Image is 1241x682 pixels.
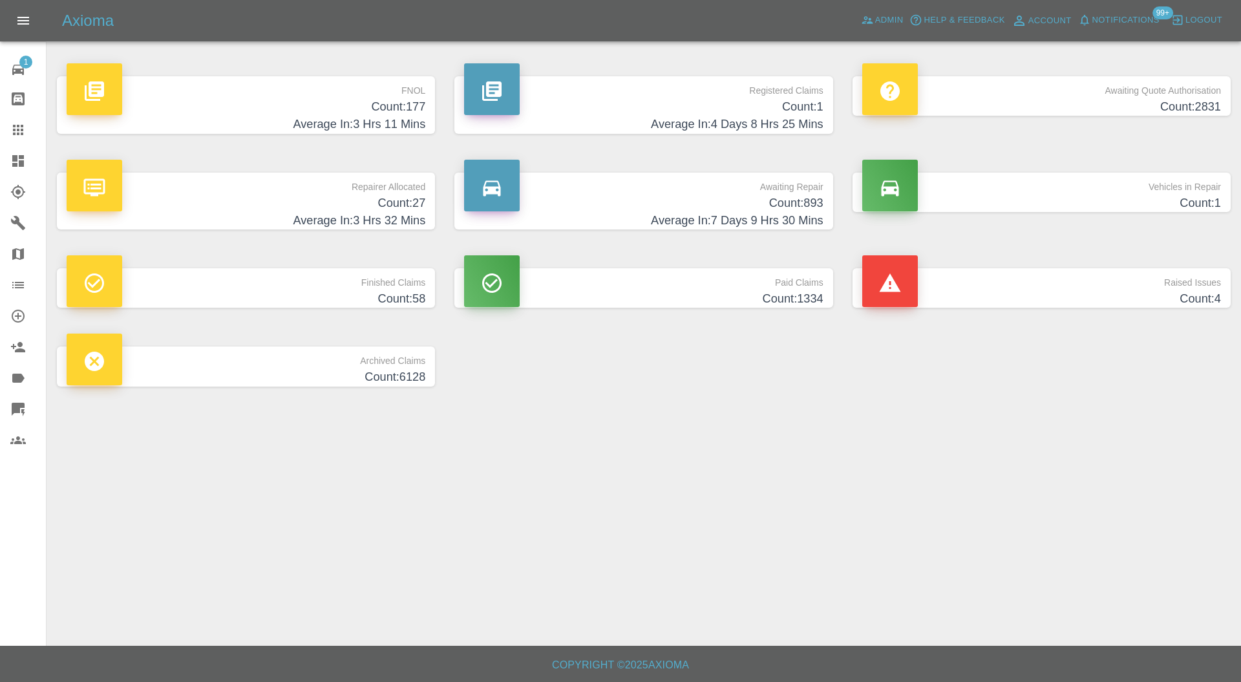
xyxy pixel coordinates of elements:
[853,268,1231,308] a: Raised IssuesCount:4
[8,5,39,36] button: Open drawer
[10,656,1231,674] h6: Copyright © 2025 Axioma
[853,76,1231,116] a: Awaiting Quote AuthorisationCount:2831
[1152,6,1173,19] span: 99+
[924,13,1004,28] span: Help & Feedback
[57,346,435,386] a: Archived ClaimsCount:6128
[1185,13,1222,28] span: Logout
[1075,10,1163,30] button: Notifications
[67,76,425,98] p: FNOL
[858,10,907,30] a: Admin
[454,76,833,134] a: Registered ClaimsCount:1Average In:4 Days 8 Hrs 25 Mins
[464,290,823,308] h4: Count: 1334
[454,173,833,230] a: Awaiting RepairCount:893Average In:7 Days 9 Hrs 30 Mins
[62,10,114,31] h5: Axioma
[67,173,425,195] p: Repairer Allocated
[906,10,1008,30] button: Help & Feedback
[1028,14,1072,28] span: Account
[464,76,823,98] p: Registered Claims
[862,98,1221,116] h4: Count: 2831
[464,268,823,290] p: Paid Claims
[67,116,425,133] h4: Average In: 3 Hrs 11 Mins
[57,173,435,230] a: Repairer AllocatedCount:27Average In:3 Hrs 32 Mins
[862,76,1221,98] p: Awaiting Quote Authorisation
[67,290,425,308] h4: Count: 58
[853,173,1231,212] a: Vehicles in RepairCount:1
[67,98,425,116] h4: Count: 177
[1168,10,1225,30] button: Logout
[464,195,823,212] h4: Count: 893
[464,173,823,195] p: Awaiting Repair
[862,268,1221,290] p: Raised Issues
[67,212,425,229] h4: Average In: 3 Hrs 32 Mins
[67,368,425,386] h4: Count: 6128
[19,56,32,69] span: 1
[1008,10,1075,31] a: Account
[454,268,833,308] a: Paid ClaimsCount:1334
[862,290,1221,308] h4: Count: 4
[875,13,904,28] span: Admin
[464,98,823,116] h4: Count: 1
[464,212,823,229] h4: Average In: 7 Days 9 Hrs 30 Mins
[57,268,435,308] a: Finished ClaimsCount:58
[862,195,1221,212] h4: Count: 1
[67,346,425,368] p: Archived Claims
[464,116,823,133] h4: Average In: 4 Days 8 Hrs 25 Mins
[67,195,425,212] h4: Count: 27
[67,268,425,290] p: Finished Claims
[1092,13,1160,28] span: Notifications
[862,173,1221,195] p: Vehicles in Repair
[57,76,435,134] a: FNOLCount:177Average In:3 Hrs 11 Mins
